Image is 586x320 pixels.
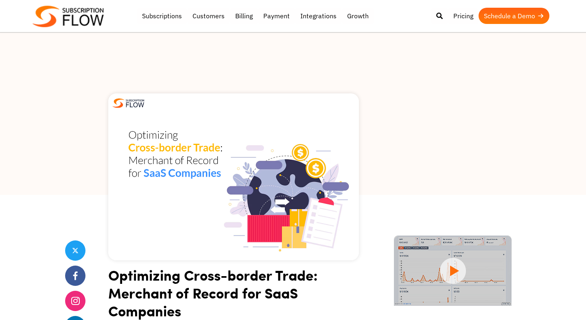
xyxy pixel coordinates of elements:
a: Pricing [448,8,479,24]
a: Integrations [295,8,342,24]
a: Billing [230,8,258,24]
a: Growth [342,8,374,24]
a: Customers [187,8,230,24]
a: Schedule a Demo [479,8,549,24]
img: intro video [394,236,512,306]
img: merchant of record for saas companies [108,93,359,260]
img: Subscriptionflow [33,6,104,27]
a: Subscriptions [137,8,187,24]
a: Payment [258,8,295,24]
